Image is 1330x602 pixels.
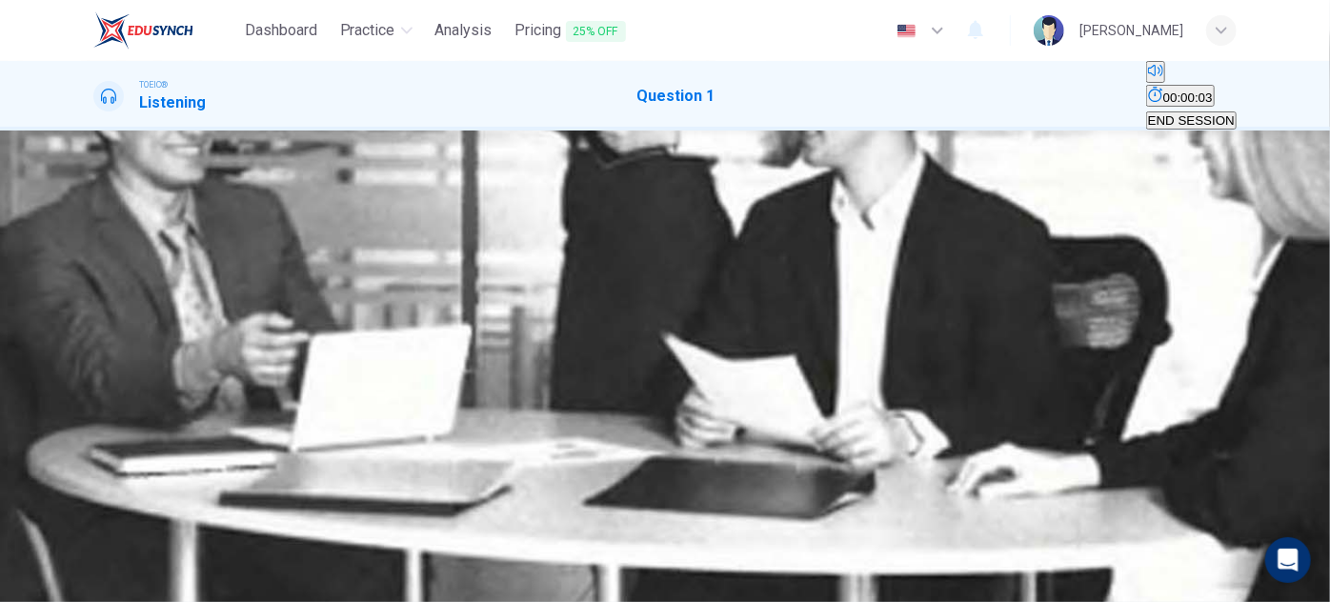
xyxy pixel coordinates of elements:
[428,13,500,49] a: Analysis
[1079,19,1183,42] div: [PERSON_NAME]
[515,19,626,43] span: Pricing
[1034,15,1064,46] img: Profile picture
[93,11,193,50] img: EduSynch logo
[1146,85,1237,109] div: Hide
[636,85,715,108] h1: Question 1
[566,21,626,42] span: 25% OFF
[1163,90,1213,105] span: 00:00:03
[1146,111,1237,130] button: END SESSION
[237,13,325,48] button: Dashboard
[139,91,206,114] h1: Listening
[139,78,168,91] span: TOEIC®
[508,13,634,49] button: Pricing25% OFF
[435,19,493,42] span: Analysis
[93,11,237,50] a: EduSynch logo
[895,24,918,38] img: en
[428,13,500,48] button: Analysis
[1265,537,1311,583] div: Open Intercom Messenger
[1148,113,1235,128] span: END SESSION
[237,13,325,49] a: Dashboard
[245,19,317,42] span: Dashboard
[1146,61,1237,85] div: Mute
[1146,85,1215,107] button: 00:00:03
[340,19,395,42] span: Practice
[332,13,420,48] button: Practice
